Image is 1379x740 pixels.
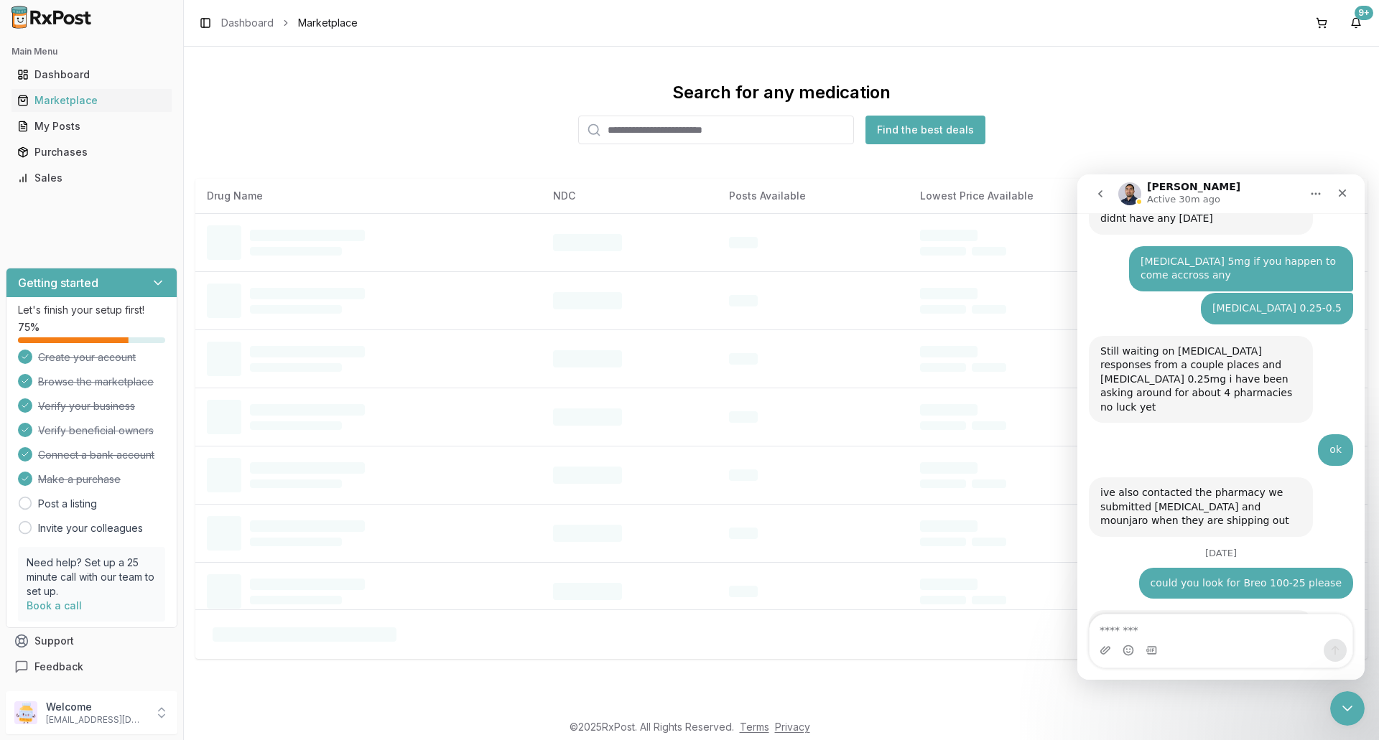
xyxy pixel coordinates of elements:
a: Marketplace [11,88,172,113]
button: Sales [6,167,177,189]
img: RxPost Logo [6,6,98,29]
p: Welcome [46,700,146,714]
span: Verify beneficial owners [38,423,154,438]
a: My Posts [11,113,172,139]
th: Drug Name [195,179,542,213]
span: Verify your business [38,399,135,413]
a: Sales [11,165,172,191]
span: Make a purchase [38,472,121,487]
p: [EMAIL_ADDRESS][DOMAIN_NAME] [46,714,146,726]
th: NDC [542,179,718,213]
span: Create your account [38,350,136,365]
span: Feedback [34,660,83,674]
a: Purchases [11,139,172,165]
a: Book a call [27,599,82,612]
button: Find the best deals [865,116,985,144]
p: Need help? Set up a 25 minute call with our team to set up. [27,556,157,599]
div: Dashboard [17,67,166,82]
div: Sales [17,171,166,185]
span: Connect a bank account [38,448,154,462]
th: Lowest Price Available [909,179,1170,213]
div: My Posts [17,119,166,134]
button: 9+ [1345,11,1368,34]
img: User avatar [14,701,37,724]
button: Marketplace [6,89,177,112]
div: Marketplace [17,93,166,108]
div: 9+ [1355,6,1373,20]
span: Marketplace [298,16,358,30]
nav: breadcrumb [221,16,358,30]
p: Let's finish your setup first! [18,303,165,317]
span: Browse the marketplace [38,375,154,389]
iframe: Intercom live chat [1077,174,1365,680]
div: Search for any medication [672,81,891,104]
button: Support [6,628,177,654]
th: Posts Available [718,179,909,213]
h3: Getting started [18,274,98,291]
a: Terms [740,721,769,733]
button: Purchases [6,141,177,164]
button: Dashboard [6,63,177,86]
div: Purchases [17,145,166,159]
a: Dashboard [221,16,274,30]
a: Post a listing [38,497,97,511]
button: Feedback [6,654,177,680]
button: My Posts [6,115,177,138]
iframe: Intercom live chat [1330,691,1365,726]
h2: Main Menu [11,46,172,57]
a: Invite your colleagues [38,521,143,535]
span: 75 % [18,320,40,334]
a: Dashboard [11,62,172,88]
a: Privacy [775,721,810,733]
